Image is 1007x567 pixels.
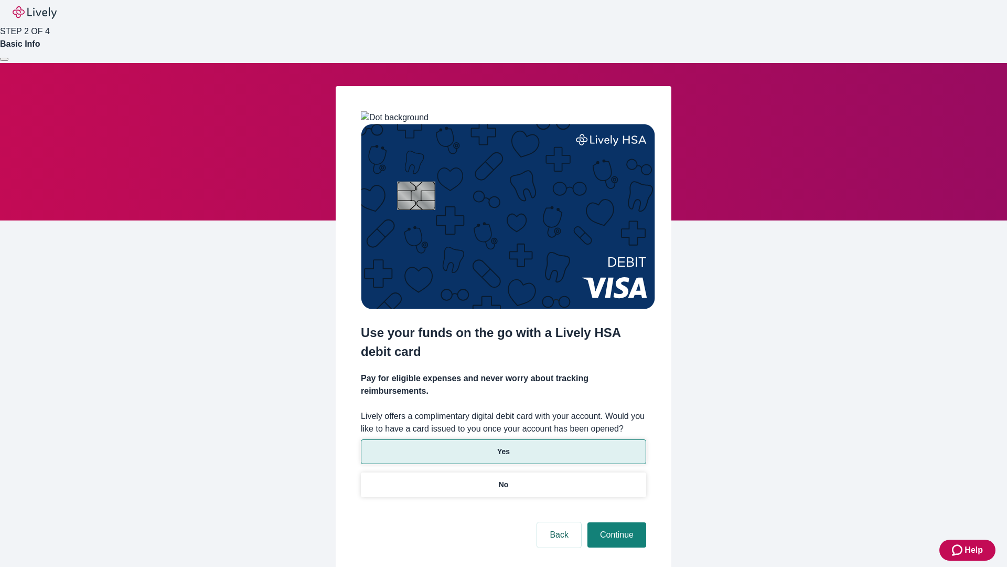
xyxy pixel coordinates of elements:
[537,522,581,548] button: Back
[361,472,646,497] button: No
[952,544,965,556] svg: Zendesk support icon
[361,372,646,397] h4: Pay for eligible expenses and never worry about tracking reimbursements.
[361,323,646,361] h2: Use your funds on the go with a Lively HSA debit card
[587,522,646,548] button: Continue
[361,111,428,124] img: Dot background
[497,446,510,457] p: Yes
[965,544,983,556] span: Help
[939,540,995,561] button: Zendesk support iconHelp
[499,479,509,490] p: No
[361,124,655,309] img: Debit card
[361,439,646,464] button: Yes
[13,6,57,19] img: Lively
[361,410,646,435] label: Lively offers a complimentary digital debit card with your account. Would you like to have a card...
